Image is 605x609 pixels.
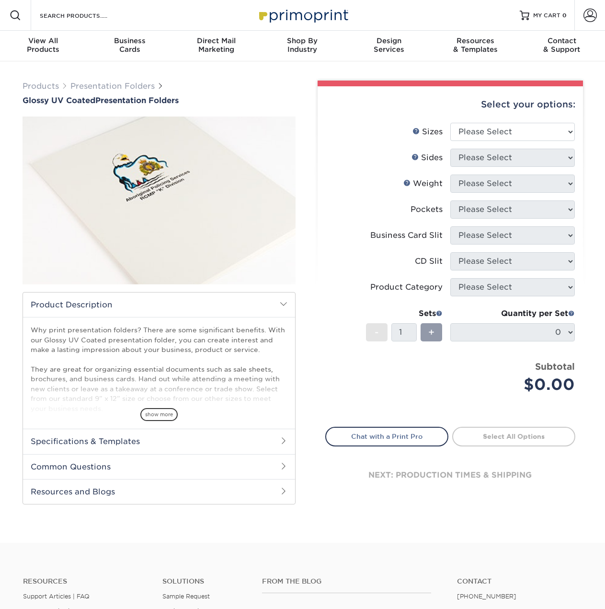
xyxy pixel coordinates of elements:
h2: Specifications & Templates [23,429,295,454]
a: Support Articles | FAQ [23,593,90,600]
p: Why print presentation folders? There are some significant benefits. With our Glossy UV Coated pr... [31,325,287,452]
span: Contact [519,36,605,45]
a: Glossy UV CoatedPresentation Folders [23,96,296,105]
span: Glossy UV Coated [23,96,95,105]
div: Marketing [173,36,259,54]
div: $0.00 [457,373,575,396]
span: Business [86,36,172,45]
h4: Solutions [162,577,248,586]
h4: From the Blog [262,577,431,586]
span: Resources [432,36,518,45]
a: Direct MailMarketing [173,31,259,61]
span: Direct Mail [173,36,259,45]
a: [PHONE_NUMBER] [457,593,516,600]
img: Glossy UV Coated 01 [23,106,296,295]
span: Design [346,36,432,45]
div: Product Category [370,281,443,293]
div: Sides [411,152,443,164]
h2: Product Description [23,293,295,317]
h1: Presentation Folders [23,96,296,105]
a: BusinessCards [86,31,172,61]
a: Resources& Templates [432,31,518,61]
div: Services [346,36,432,54]
span: - [375,325,379,340]
div: & Support [519,36,605,54]
a: DesignServices [346,31,432,61]
a: Products [23,82,59,91]
input: SEARCH PRODUCTS..... [39,10,132,21]
span: show more [140,408,178,421]
div: Pockets [411,204,443,215]
a: Sample Request [162,593,210,600]
div: Sets [366,308,443,319]
div: next: production times & shipping [325,446,575,504]
h2: Resources and Blogs [23,479,295,504]
div: Weight [403,178,443,189]
a: Chat with a Print Pro [325,427,448,446]
span: Shop By [259,36,345,45]
h2: Common Questions [23,454,295,479]
a: Presentation Folders [70,82,155,91]
strong: Subtotal [535,361,575,372]
span: 0 [562,12,567,19]
div: & Templates [432,36,518,54]
div: Sizes [412,126,443,138]
a: Select All Options [452,427,575,446]
a: Contact& Support [519,31,605,61]
h4: Resources [23,577,148,586]
div: Business Card Slit [370,230,443,241]
div: Quantity per Set [450,308,575,319]
div: CD Slit [415,256,443,267]
span: MY CART [533,12,560,20]
img: Primoprint [255,5,351,25]
div: Industry [259,36,345,54]
div: Select your options: [325,86,575,123]
a: Contact [457,577,582,586]
div: Cards [86,36,172,54]
a: Shop ByIndustry [259,31,345,61]
span: + [428,325,434,340]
